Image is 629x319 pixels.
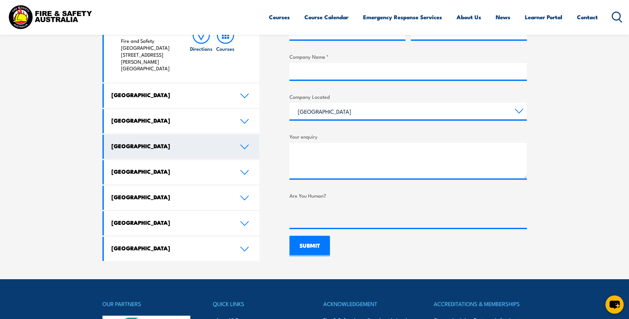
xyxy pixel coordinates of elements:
button: chat-button [605,295,624,314]
h6: Directions [190,45,213,52]
p: Fire and Safety [GEOGRAPHIC_DATA] [STREET_ADDRESS][PERSON_NAME] [GEOGRAPHIC_DATA] [121,37,176,72]
a: Directions [189,27,213,72]
h4: ACCREDITATIONS & MEMBERSHIPS [434,299,527,308]
input: SUBMIT [289,236,330,256]
label: Your enquiry [289,133,527,140]
h4: QUICK LINKS [213,299,306,308]
h6: Courses [216,45,234,52]
a: Course Calendar [304,8,348,26]
label: Company Name [289,53,527,60]
a: Learner Portal [525,8,562,26]
h4: [GEOGRAPHIC_DATA] [111,219,230,226]
a: [GEOGRAPHIC_DATA] [104,84,260,108]
h4: [GEOGRAPHIC_DATA] [111,91,230,98]
a: Emergency Response Services [363,8,442,26]
a: [GEOGRAPHIC_DATA] [104,135,260,159]
h4: OUR PARTNERS [102,299,195,308]
iframe: reCAPTCHA [289,202,390,228]
a: [GEOGRAPHIC_DATA] [104,186,260,210]
a: [GEOGRAPHIC_DATA] [104,237,260,261]
h4: [GEOGRAPHIC_DATA] [111,168,230,175]
h4: [GEOGRAPHIC_DATA] [111,244,230,252]
a: [GEOGRAPHIC_DATA] [104,109,260,133]
h4: [GEOGRAPHIC_DATA] [111,142,230,150]
label: Are You Human? [289,192,527,199]
a: About Us [457,8,481,26]
h4: [GEOGRAPHIC_DATA] [111,193,230,201]
h4: [GEOGRAPHIC_DATA] [111,117,230,124]
a: [GEOGRAPHIC_DATA] [104,211,260,235]
label: Company Located [289,93,527,100]
a: Contact [577,8,598,26]
a: Courses [269,8,290,26]
a: News [496,8,510,26]
h4: ACKNOWLEDGEMENT [323,299,416,308]
a: Courses [214,27,237,72]
a: [GEOGRAPHIC_DATA] [104,160,260,184]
